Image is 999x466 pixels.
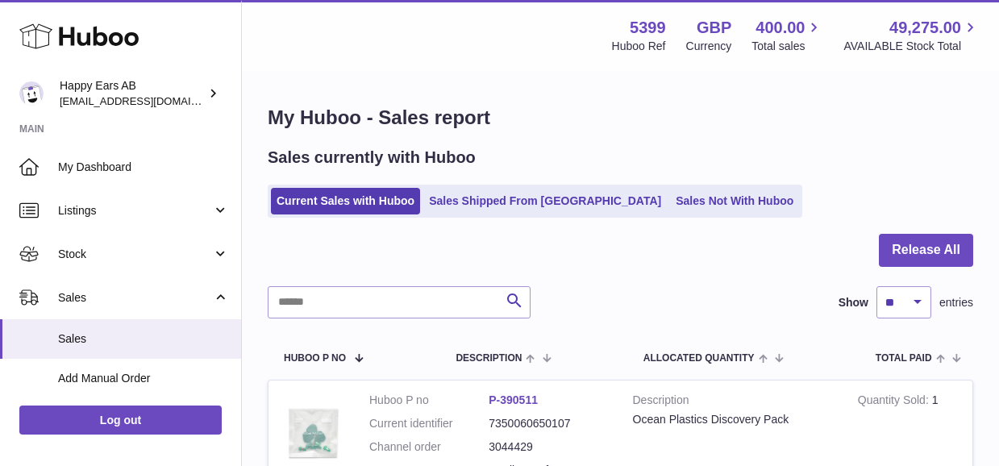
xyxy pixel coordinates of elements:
[876,353,932,364] span: Total paid
[423,188,667,214] a: Sales Shipped From [GEOGRAPHIC_DATA]
[489,416,608,431] dd: 7350060650107
[369,393,489,408] dt: Huboo P no
[670,188,799,214] a: Sales Not With Huboo
[843,17,980,54] a: 49,275.00 AVAILABLE Stock Total
[839,295,868,310] label: Show
[60,78,205,109] div: Happy Ears AB
[58,247,212,262] span: Stock
[686,39,732,54] div: Currency
[369,439,489,455] dt: Channel order
[19,81,44,106] img: 3pl@happyearsearplugs.com
[489,393,538,406] a: P-390511
[58,371,229,386] span: Add Manual Order
[879,234,973,267] button: Release All
[58,203,212,218] span: Listings
[489,439,608,455] dd: 3044429
[58,160,229,175] span: My Dashboard
[630,17,666,39] strong: 5399
[633,412,834,427] div: Ocean Plastics Discovery Pack
[889,17,961,39] span: 49,275.00
[843,39,980,54] span: AVAILABLE Stock Total
[858,393,932,410] strong: Quantity Sold
[751,39,823,54] span: Total sales
[751,17,823,54] a: 400.00 Total sales
[268,147,476,169] h2: Sales currently with Huboo
[369,416,489,431] dt: Current identifier
[633,393,834,412] strong: Description
[284,353,346,364] span: Huboo P no
[939,295,973,310] span: entries
[697,17,731,39] strong: GBP
[19,406,222,435] a: Log out
[58,331,229,347] span: Sales
[58,290,212,306] span: Sales
[612,39,666,54] div: Huboo Ref
[60,94,237,107] span: [EMAIL_ADDRESS][DOMAIN_NAME]
[755,17,805,39] span: 400.00
[456,353,522,364] span: Description
[268,105,973,131] h1: My Huboo - Sales report
[643,353,755,364] span: ALLOCATED Quantity
[271,188,420,214] a: Current Sales with Huboo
